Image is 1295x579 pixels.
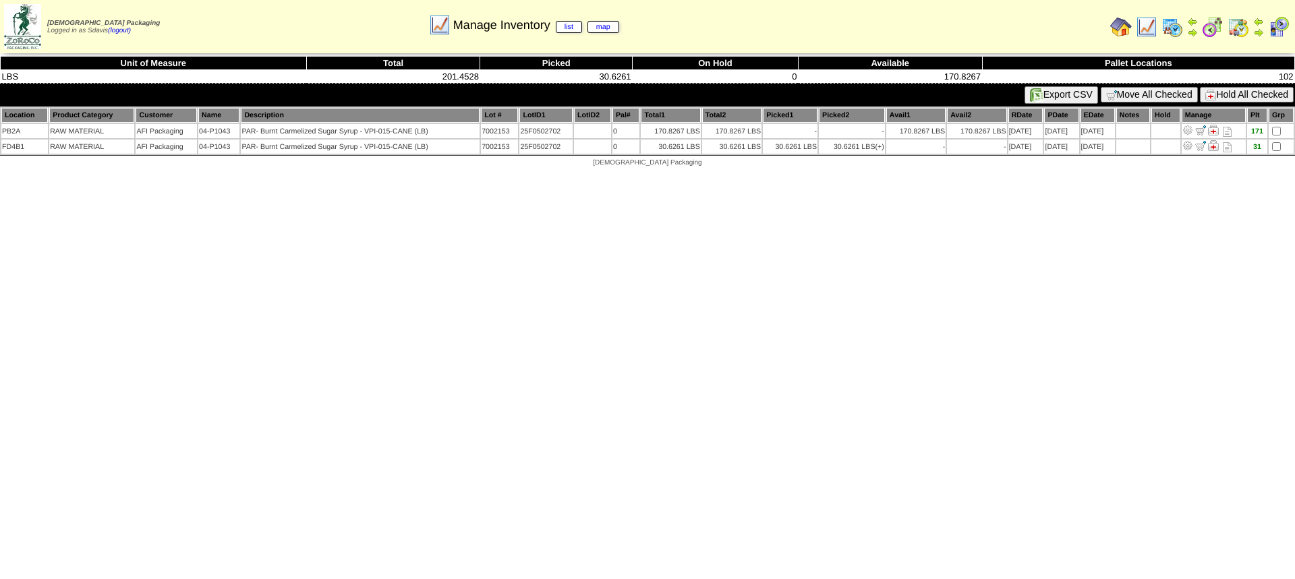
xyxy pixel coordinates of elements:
td: [DATE] [1044,124,1078,138]
span: Logged in as Sdavis [47,20,160,34]
th: Name [198,108,239,123]
td: [DATE] [1044,140,1078,154]
th: Pallet Locations [982,57,1294,70]
td: [DATE] [1008,140,1043,154]
img: Adjust [1182,140,1193,151]
img: line_graph.gif [1136,16,1157,38]
a: (logout) [108,27,131,34]
img: calendarinout.gif [1228,16,1249,38]
th: Picked2 [819,108,885,123]
th: Avail2 [947,108,1006,123]
td: 30.6261 LBS [819,140,885,154]
img: excel.gif [1030,88,1043,102]
td: FD4B1 [1,140,48,154]
th: Available [798,57,982,70]
i: Note [1223,142,1232,152]
td: [DATE] [1081,124,1115,138]
th: Plt [1247,108,1267,123]
td: AFI Packaging [136,140,197,154]
img: line_graph.gif [429,14,451,36]
img: home.gif [1110,16,1132,38]
td: 201.4528 [306,70,480,84]
img: calendarprod.gif [1161,16,1183,38]
th: Product Category [49,108,134,123]
th: RDate [1008,108,1043,123]
i: Note [1223,127,1232,137]
td: RAW MATERIAL [49,140,134,154]
th: Hold [1151,108,1180,123]
th: Total [306,57,480,70]
div: 31 [1248,143,1267,151]
td: 0 [612,140,640,154]
img: hold.gif [1205,90,1216,100]
th: Description [241,108,480,123]
th: Unit of Measure [1,57,307,70]
img: arrowleft.gif [1187,16,1198,27]
td: - [947,140,1006,154]
img: calendarcustomer.gif [1268,16,1290,38]
img: cart.gif [1106,90,1117,100]
th: PDate [1044,108,1078,123]
td: 102 [982,70,1294,84]
th: Picked [480,57,633,70]
th: Avail1 [886,108,946,123]
td: - [886,140,946,154]
span: Manage Inventory [453,18,619,32]
img: zoroco-logo-small.webp [4,4,41,49]
th: Customer [136,108,197,123]
th: Picked1 [763,108,817,123]
td: PAR- Burnt Carmelized Sugar Syrup - VPI-015-CANE (LB) [241,124,480,138]
td: [DATE] [1008,124,1043,138]
td: 170.8267 LBS [886,124,946,138]
button: Move All Checked [1101,87,1198,102]
th: Total1 [641,108,700,123]
button: Hold All Checked [1200,87,1294,102]
a: list [556,21,582,33]
img: arrowright.gif [1253,27,1264,38]
td: 30.6261 [480,70,633,84]
button: Export CSV [1025,86,1098,104]
td: - [819,124,885,138]
td: 7002153 [481,140,518,154]
div: (+) [875,143,884,151]
th: EDate [1081,108,1115,123]
td: 7002153 [481,124,518,138]
a: map [587,21,619,33]
td: RAW MATERIAL [49,124,134,138]
td: 170.8267 LBS [702,124,761,138]
img: Manage Hold [1208,140,1219,151]
td: 170.8267 LBS [947,124,1006,138]
img: Adjust [1182,125,1193,135]
td: - [763,124,817,138]
img: arrowleft.gif [1253,16,1264,27]
th: Total2 [702,108,761,123]
td: 0 [633,70,799,84]
img: arrowright.gif [1187,27,1198,38]
th: Lot # [481,108,518,123]
td: 30.6261 LBS [763,140,817,154]
td: 04-P1043 [198,140,239,154]
td: 25F0502702 [519,124,573,138]
th: Grp [1269,108,1294,123]
td: LBS [1,70,307,84]
td: 30.6261 LBS [641,140,700,154]
span: [DEMOGRAPHIC_DATA] Packaging [47,20,160,27]
td: [DATE] [1081,140,1115,154]
th: LotID2 [574,108,611,123]
td: 25F0502702 [519,140,573,154]
th: Location [1,108,48,123]
span: [DEMOGRAPHIC_DATA] Packaging [593,159,701,166]
td: 30.6261 LBS [702,140,761,154]
td: 04-P1043 [198,124,239,138]
td: 170.8267 [798,70,982,84]
td: 0 [612,124,640,138]
th: On Hold [633,57,799,70]
img: Move [1195,125,1206,135]
td: PAR- Burnt Carmelized Sugar Syrup - VPI-015-CANE (LB) [241,140,480,154]
div: 171 [1248,127,1267,135]
th: LotID1 [519,108,573,123]
td: AFI Packaging [136,124,197,138]
th: Notes [1116,108,1150,123]
img: Manage Hold [1208,125,1219,135]
img: Move [1195,140,1206,151]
